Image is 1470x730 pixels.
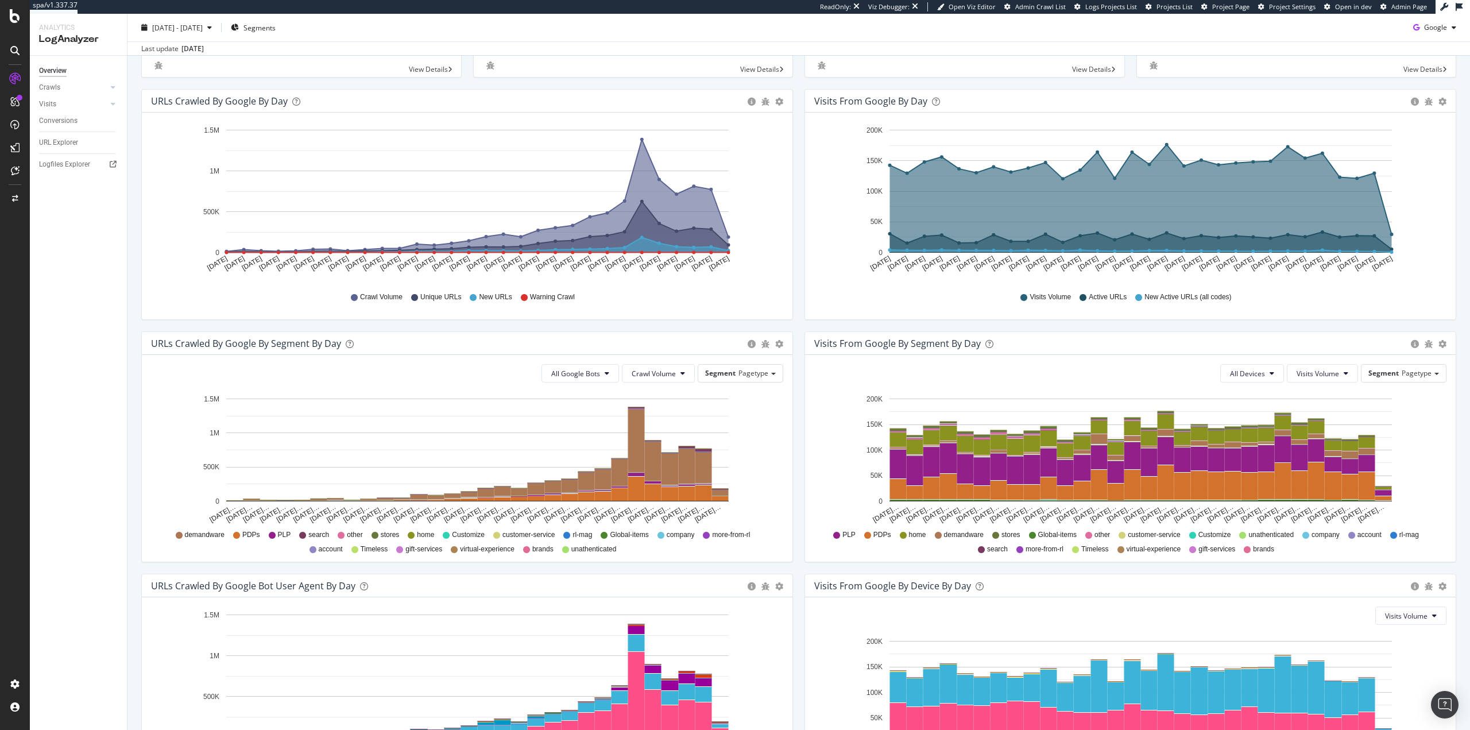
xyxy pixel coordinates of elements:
[226,18,280,37] button: Segments
[150,61,167,69] div: bug
[1198,544,1235,554] span: gift-services
[667,530,695,540] span: company
[990,254,1013,272] text: [DATE]
[1319,254,1342,272] text: [DATE]
[1324,2,1372,11] a: Open in dev
[866,689,883,697] text: 100K
[1059,254,1082,272] text: [DATE]
[530,292,575,302] span: Warning Crawl
[1368,368,1399,378] span: Segment
[1004,2,1066,11] a: Admin Crawl List
[1302,254,1325,272] text: [DATE]
[1007,254,1030,272] text: [DATE]
[39,65,67,77] div: Overview
[621,254,644,272] text: [DATE]
[39,159,90,171] div: Logfiles Explorer
[210,652,219,660] text: 1M
[1375,607,1446,625] button: Visits Volume
[866,663,883,671] text: 150K
[1128,530,1180,540] span: customer-service
[39,65,119,77] a: Overview
[39,23,118,33] div: Analytics
[1111,254,1134,272] text: [DATE]
[1424,22,1447,32] span: Google
[203,208,219,216] text: 500K
[820,2,851,11] div: ReadOnly:
[740,64,779,74] span: View Details
[344,254,367,272] text: [DATE]
[1030,292,1071,302] span: Visits Volume
[1297,369,1339,378] span: Visits Volume
[748,98,756,106] div: circle-info
[181,44,204,54] div: [DATE]
[1267,254,1290,272] text: [DATE]
[871,218,883,226] text: 50K
[500,254,523,272] text: [DATE]
[1230,369,1265,378] span: All Devices
[210,167,219,175] text: 1M
[1094,530,1110,540] span: other
[866,157,883,165] text: 150K
[1156,2,1193,11] span: Projects List
[866,420,883,428] text: 150K
[327,254,350,272] text: [DATE]
[656,254,679,272] text: [DATE]
[775,340,783,348] div: gear
[1249,254,1272,272] text: [DATE]
[203,464,219,472] text: 500K
[586,254,609,272] text: [DATE]
[1072,64,1111,74] span: View Details
[465,254,488,272] text: [DATE]
[921,254,944,272] text: [DATE]
[937,2,996,11] a: Open Viz Editor
[360,292,403,302] span: Crawl Volume
[258,254,281,272] text: [DATE]
[1198,530,1231,540] span: Customize
[610,530,648,540] span: Global-items
[909,530,926,540] span: home
[814,95,927,107] div: Visits from Google by day
[431,254,454,272] text: [DATE]
[1335,2,1372,11] span: Open in dev
[938,254,961,272] text: [DATE]
[1409,18,1461,37] button: Google
[879,249,883,257] text: 0
[904,254,927,272] text: [DATE]
[479,292,512,302] span: New URLs
[1146,2,1193,11] a: Projects List
[1163,254,1186,272] text: [DATE]
[1438,582,1446,590] div: gear
[873,530,891,540] span: PDPs
[1371,254,1394,272] text: [DATE]
[39,137,78,149] div: URL Explorer
[712,530,750,540] span: more-from-rl
[151,338,341,349] div: URLs Crawled by Google By Segment By Day
[866,187,883,195] text: 100K
[1146,61,1162,69] div: bug
[532,544,554,554] span: brands
[866,638,883,646] text: 200K
[409,64,448,74] span: View Details
[690,254,713,272] text: [DATE]
[1201,2,1249,11] a: Project Page
[308,530,329,540] span: search
[1248,530,1294,540] span: unathenticated
[748,340,756,348] div: circle-info
[39,115,78,127] div: Conversions
[879,497,883,505] text: 0
[632,369,676,378] span: Crawl Volume
[814,61,830,69] div: bug
[210,429,219,437] text: 1M
[1353,254,1376,272] text: [DATE]
[243,22,276,32] span: Segments
[420,292,461,302] span: Unique URLs
[39,82,107,94] a: Crawls
[1357,530,1382,540] span: account
[1146,254,1169,272] text: [DATE]
[814,122,1442,281] svg: A chart.
[151,392,779,525] svg: A chart.
[275,254,298,272] text: [DATE]
[215,249,219,257] text: 0
[707,254,730,272] text: [DATE]
[185,530,225,540] span: demandware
